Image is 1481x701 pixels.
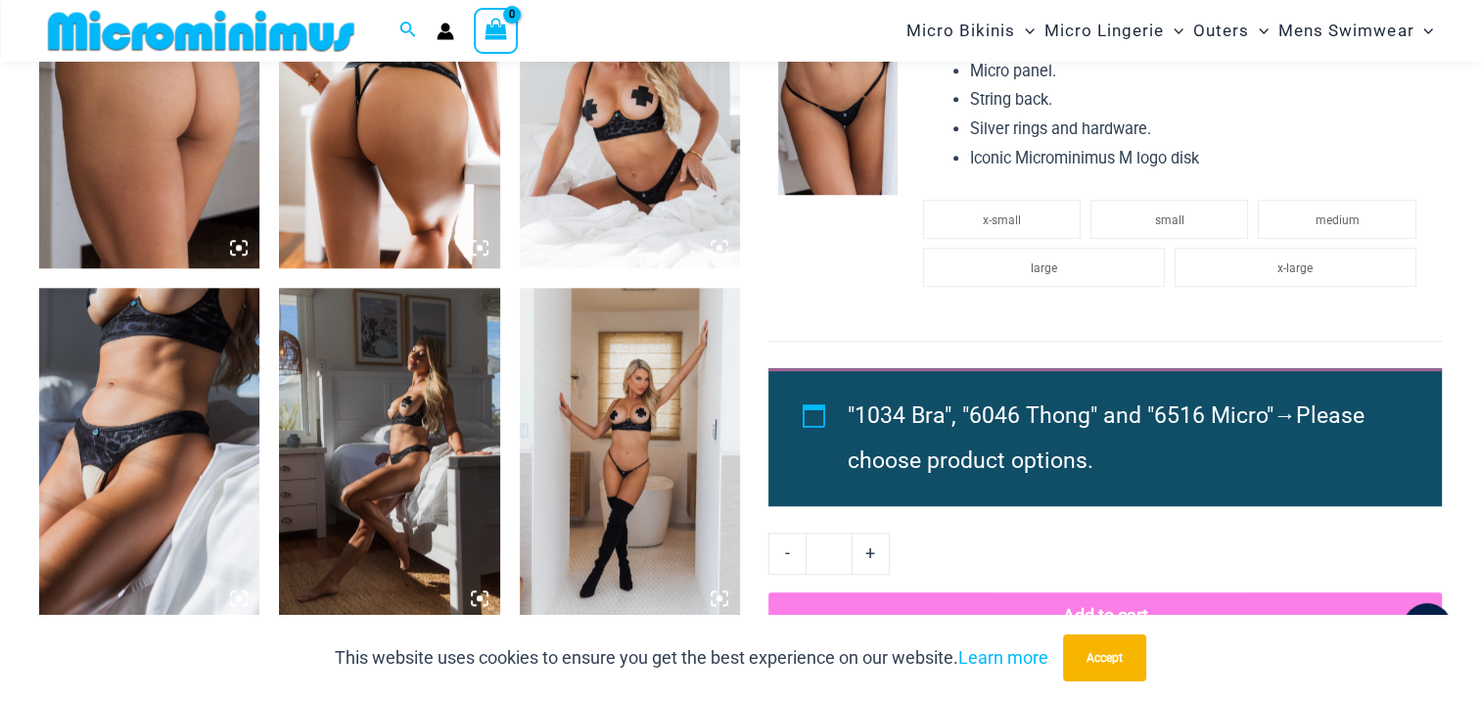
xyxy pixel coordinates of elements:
[1031,261,1057,275] span: large
[40,9,362,53] img: MM SHOP LOGO FLAT
[1277,261,1313,275] span: x-large
[474,8,519,53] a: View Shopping Cart, empty
[1273,6,1438,56] a: Mens SwimwearMenu ToggleMenu Toggle
[1040,6,1188,56] a: Micro LingerieMenu ToggleMenu Toggle
[906,6,1015,56] span: Micro Bikinis
[1164,6,1183,56] span: Menu Toggle
[1278,6,1413,56] span: Mens Swimwear
[848,402,1273,429] span: "1034 Bra", "6046 Thong" and "6516 Micro"
[1063,634,1146,681] button: Accept
[902,6,1040,56] a: Micro BikinisMenu ToggleMenu Toggle
[923,200,1081,239] li: x-small
[399,19,417,43] a: Search icon link
[520,288,740,619] img: Nights Fall Silver Leopard 1036 Bra 6516 Micro
[970,144,1425,173] li: Iconic Microminimus M logo disk
[1090,200,1248,239] li: small
[923,248,1165,287] li: large
[768,592,1442,639] button: Add to cart
[39,288,259,619] img: Nights Fall Silver Leopard 1036 Bra 6046 Thong
[778,17,897,195] img: Nights Fall Silver Leopard 6516 Micro
[1193,6,1249,56] span: Outers
[437,23,454,40] a: Account icon link
[1413,6,1433,56] span: Menu Toggle
[806,533,852,574] input: Product quantity
[958,647,1048,668] a: Learn more
[970,85,1425,115] li: String back.
[1044,6,1164,56] span: Micro Lingerie
[1015,6,1035,56] span: Menu Toggle
[279,288,499,619] img: Nights Fall Silver Leopard 1036 Bra 6046 Thong
[853,533,890,574] a: +
[970,57,1425,86] li: Micro panel.
[1155,213,1184,227] span: small
[1258,200,1415,239] li: medium
[970,115,1425,144] li: Silver rings and hardware.
[1316,213,1360,227] span: medium
[899,3,1442,59] nav: Site Navigation
[335,643,1048,673] p: This website uses cookies to ensure you get the best experience on our website.
[1188,6,1273,56] a: OutersMenu ToggleMenu Toggle
[1249,6,1269,56] span: Menu Toggle
[1175,248,1416,287] li: x-large
[848,394,1397,484] li: →
[983,213,1021,227] span: x-small
[768,533,806,574] a: -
